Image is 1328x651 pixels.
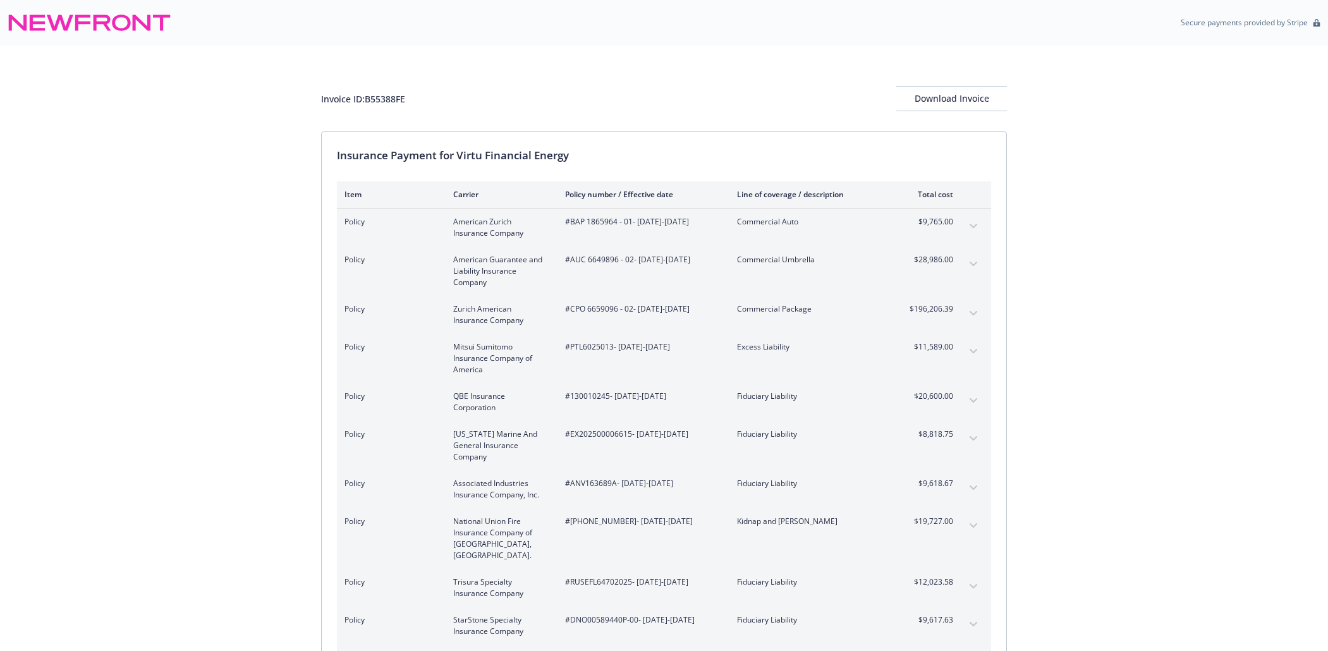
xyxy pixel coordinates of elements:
div: PolicyQBE Insurance Corporation#130010245- [DATE]-[DATE]Fiduciary Liability$20,600.00expand content [337,383,991,421]
span: Fiduciary Liability [737,391,886,402]
span: Policy [344,516,433,527]
span: StarStone Specialty Insurance Company [453,614,545,637]
span: Policy [344,341,433,353]
span: Fiduciary Liability [737,429,886,440]
span: #130010245 - [DATE]-[DATE] [565,391,717,402]
div: Policy number / Effective date [565,189,717,200]
span: [US_STATE] Marine And General Insurance Company [453,429,545,463]
span: Policy [344,216,433,228]
button: expand content [963,576,984,597]
span: Excess Liability [737,341,886,353]
span: #CPO 6659096 - 02 - [DATE]-[DATE] [565,303,717,315]
span: QBE Insurance Corporation [453,391,545,413]
span: Fiduciary Liability [737,478,886,489]
span: $196,206.39 [906,303,953,315]
span: Zurich American Insurance Company [453,303,545,326]
div: Download Invoice [896,87,1007,111]
span: Commercial Auto [737,216,886,228]
div: Invoice ID: B55388FE [321,92,405,106]
span: Fiduciary Liability [737,614,886,626]
span: Trisura Specialty Insurance Company [453,576,545,599]
span: Associated Industries Insurance Company, Inc. [453,478,545,501]
span: Policy [344,391,433,402]
button: expand content [963,303,984,324]
p: Secure payments provided by Stripe [1181,17,1308,28]
span: $19,727.00 [906,516,953,527]
button: expand content [963,429,984,449]
span: #EX202500006615 - [DATE]-[DATE] [565,429,717,440]
div: Insurance Payment for Virtu Financial Energy [337,147,991,164]
span: American Zurich Insurance Company [453,216,545,239]
span: Policy [344,303,433,315]
span: Kidnap and [PERSON_NAME] [737,516,886,527]
span: $28,986.00 [906,254,953,265]
span: Policy [344,478,433,489]
span: #AUC 6649896 - 02 - [DATE]-[DATE] [565,254,717,265]
button: expand content [963,614,984,635]
span: Fiduciary Liability [737,576,886,588]
div: Total cost [906,189,953,200]
span: #RUSEFL64702025 - [DATE]-[DATE] [565,576,717,588]
button: expand content [963,216,984,236]
span: National Union Fire Insurance Company of [GEOGRAPHIC_DATA], [GEOGRAPHIC_DATA]. [453,516,545,561]
span: Commercial Package [737,303,886,315]
span: $9,618.67 [906,478,953,489]
span: $12,023.58 [906,576,953,588]
span: Policy [344,429,433,440]
button: expand content [963,516,984,536]
div: PolicyAssociated Industries Insurance Company, Inc.#ANV163689A- [DATE]-[DATE]Fiduciary Liability$... [337,470,991,508]
span: American Guarantee and Liability Insurance Company [453,254,545,288]
div: Line of coverage / description [737,189,886,200]
span: #DNO00589440P-00 - [DATE]-[DATE] [565,614,717,626]
span: Policy [344,614,433,626]
button: Download Invoice [896,86,1007,111]
button: expand content [963,391,984,411]
span: #PTL6025013 - [DATE]-[DATE] [565,341,717,353]
div: PolicyZurich American Insurance Company#CPO 6659096 - 02- [DATE]-[DATE]Commercial Package$196,206... [337,296,991,334]
div: PolicyStarStone Specialty Insurance Company#DNO00589440P-00- [DATE]-[DATE]Fiduciary Liability$9,6... [337,607,991,645]
div: PolicyMitsui Sumitomo Insurance Company of America#PTL6025013- [DATE]-[DATE]Excess Liability$11,5... [337,334,991,383]
div: PolicyNational Union Fire Insurance Company of [GEOGRAPHIC_DATA], [GEOGRAPHIC_DATA].#[PHONE_NUMBE... [337,508,991,569]
span: $20,600.00 [906,391,953,402]
div: PolicyAmerican Guarantee and Liability Insurance Company#AUC 6649896 - 02- [DATE]-[DATE]Commercia... [337,246,991,296]
span: #BAP 1865964 - 01 - [DATE]-[DATE] [565,216,717,228]
div: Carrier [453,189,545,200]
span: #[PHONE_NUMBER] - [DATE]-[DATE] [565,516,717,527]
div: PolicyAmerican Zurich Insurance Company#BAP 1865964 - 01- [DATE]-[DATE]Commercial Auto$9,765.00ex... [337,209,991,246]
div: PolicyTrisura Specialty Insurance Company#RUSEFL64702025- [DATE]-[DATE]Fiduciary Liability$12,023... [337,569,991,607]
span: $11,589.00 [906,341,953,353]
div: Item [344,189,433,200]
span: Policy [344,254,433,265]
span: Mitsui Sumitomo Insurance Company of America [453,341,545,375]
span: $9,765.00 [906,216,953,228]
button: expand content [963,341,984,362]
span: Commercial Umbrella [737,254,886,265]
button: expand content [963,478,984,498]
span: Policy [344,576,433,588]
span: $9,617.63 [906,614,953,626]
div: Policy[US_STATE] Marine And General Insurance Company#EX202500006615- [DATE]-[DATE]Fiduciary Liab... [337,421,991,470]
span: $8,818.75 [906,429,953,440]
button: expand content [963,254,984,274]
span: #ANV163689A - [DATE]-[DATE] [565,478,717,489]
